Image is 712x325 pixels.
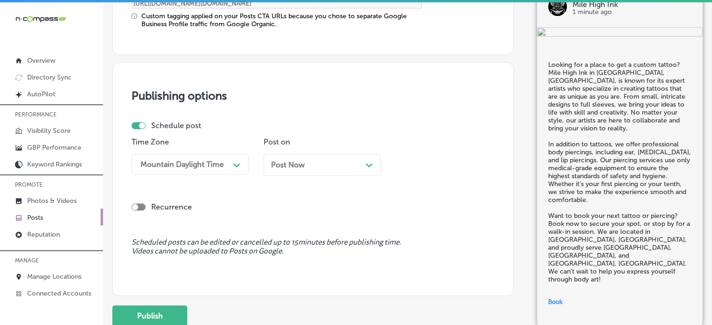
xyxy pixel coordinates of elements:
p: Post on [264,137,381,146]
label: Recurrence [151,202,192,211]
p: Posts [27,214,43,222]
p: Reputation [27,231,60,238]
div: Mountain Daylight Time [140,160,224,169]
p: Connected Accounts [27,289,91,297]
h5: Looking for a place to get a custom tattoo? Mile High Ink in [GEOGRAPHIC_DATA], [GEOGRAPHIC_DATA]... [548,61,691,283]
label: Schedule post [151,121,201,130]
p: Overview [27,57,55,65]
img: 660ab0bf-5cc7-4cb8-ba1c-48b5ae0f18e60NCTV_CLogo_TV_Black_-500x88.png [15,14,66,23]
span: Book [548,298,563,305]
p: Photos & Videos [27,197,77,205]
p: AutoPilot [27,90,55,98]
p: Time Zone [132,137,249,146]
div: Custom tagging applied on your Posts CTA URLs because you chose to separate Google Business Profi... [141,12,422,28]
p: Keyword Rankings [27,160,82,168]
a: Book [548,292,691,311]
p: 1 minute ago [573,8,691,16]
img: 32adf755-5e41-4491-b47b-e4aceebeecf2 [537,27,703,38]
p: Visibility Score [27,127,71,135]
p: GBP Performance [27,144,81,152]
p: Manage Locations [27,273,81,281]
span: Scheduled posts can be edited or cancelled up to 15 minutes before publishing time. Videos cannot... [132,238,494,256]
span: Post Now [271,160,305,169]
p: Mile High Ink [573,1,691,8]
h3: Publishing options [132,89,494,102]
p: Directory Sync [27,73,72,81]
